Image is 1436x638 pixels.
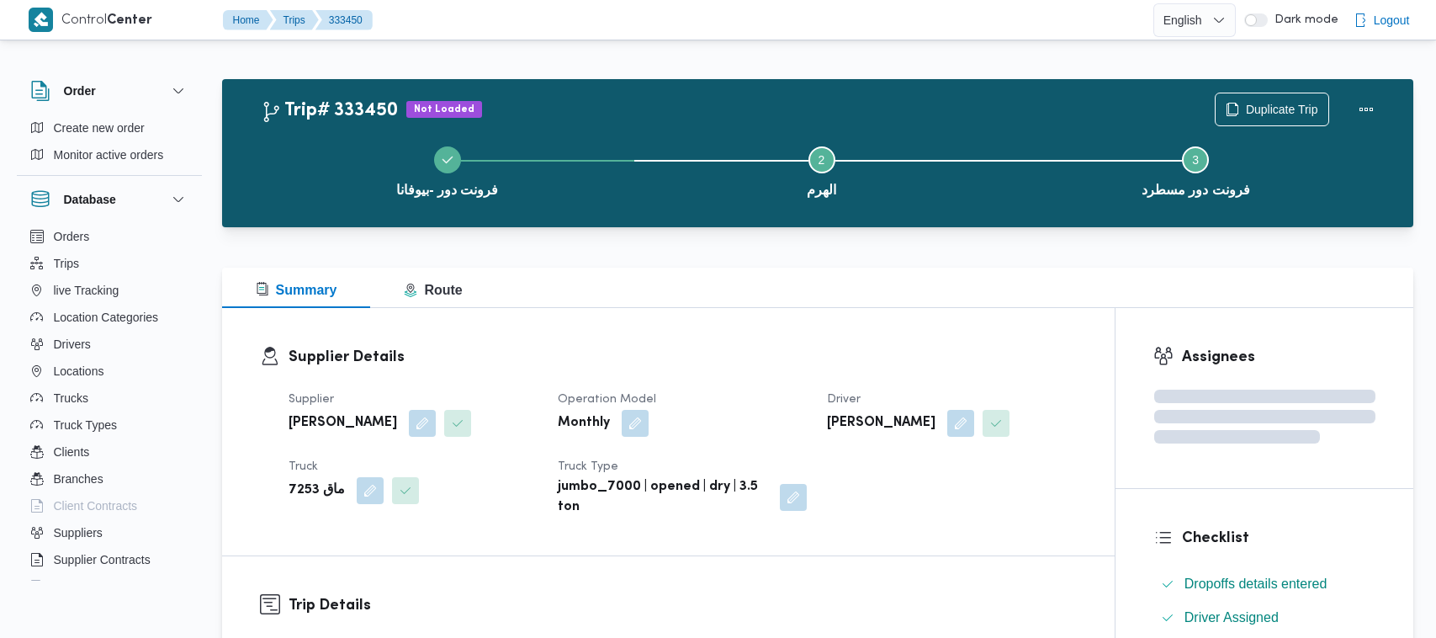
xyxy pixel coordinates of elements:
span: Operation Model [558,394,656,405]
b: Not Loaded [414,104,474,114]
button: Trips [24,250,195,277]
button: فرونت دور مسطرد [1009,126,1383,214]
button: Branches [24,465,195,492]
span: Driver [827,394,861,405]
span: Truck Type [558,461,618,472]
button: Trucks [24,385,195,412]
button: Orders [24,223,195,250]
span: Locations [54,361,104,381]
button: Order [30,81,188,101]
button: Monitor active orders [24,141,195,168]
span: Logout [1374,10,1410,30]
button: Create new order [24,114,195,141]
span: Branches [54,469,103,489]
button: Supplier Contracts [24,546,195,573]
button: Truck Types [24,412,195,439]
span: Monitor active orders [54,145,164,165]
span: Clients [54,442,90,462]
span: فرونت دور مسطرد [1142,180,1250,200]
button: Dropoffs details entered [1154,571,1375,598]
span: Dropoffs details entered [1184,574,1327,594]
b: Monthly [558,413,610,433]
button: Location Categories [24,304,195,331]
span: Driver Assigned [1184,608,1279,628]
h3: Checklist [1182,527,1375,550]
span: Truck Types [54,415,117,435]
span: 3 [1192,153,1199,167]
b: jumbo_7000 | opened | dry | 3.5 ton [558,477,768,518]
span: Route [404,283,462,297]
span: Dropoffs details entered [1184,577,1327,591]
button: 333450 [315,10,373,30]
b: Center [107,14,152,27]
span: Client Contracts [54,496,138,516]
svg: Step 1 is complete [441,153,454,167]
button: live Tracking [24,277,195,304]
span: Suppliers [54,523,103,543]
b: [PERSON_NAME] [289,413,397,433]
button: Suppliers [24,519,195,546]
span: Supplier Contracts [54,550,151,570]
span: Dark mode [1268,13,1338,27]
h3: Database [64,189,116,210]
span: Not Loaded [406,101,482,118]
button: Devices [24,573,195,600]
span: Devices [54,577,96,597]
button: الهرم [634,126,1009,214]
h2: Trip# 333450 [261,100,398,122]
button: Database [30,189,188,210]
button: Duplicate Trip [1215,93,1329,126]
span: الهرم [807,180,836,200]
button: Locations [24,358,195,385]
span: Driver Assigned [1184,610,1279,625]
span: Trips [54,253,80,274]
button: Trips [270,10,319,30]
div: Database [17,223,202,587]
h3: Supplier Details [289,346,1077,369]
button: Actions [1349,93,1383,126]
div: Order [17,114,202,175]
span: Summary [256,283,337,297]
button: Home [223,10,273,30]
button: فرونت دور -بيوفانا [261,126,635,214]
button: Client Contracts [24,492,195,519]
b: ماق 7253 [289,481,345,501]
span: Location Categories [54,307,159,327]
button: Clients [24,439,195,465]
span: Drivers [54,334,91,354]
h3: Trip Details [289,594,1077,617]
h3: Order [64,81,96,101]
span: فرونت دور -بيوفانا [396,180,498,200]
span: Create new order [54,118,145,138]
button: Drivers [24,331,195,358]
span: Orders [54,226,90,247]
b: [PERSON_NAME] [827,413,935,433]
span: Truck [289,461,318,472]
h3: Assignees [1182,346,1375,369]
button: Driver Assigned [1154,604,1375,631]
span: Duplicate Trip [1246,99,1318,120]
button: Logout [1347,3,1417,37]
span: 2 [819,153,825,167]
span: Trucks [54,388,88,408]
img: X8yXhbKr1z7QwAAAABJRU5ErkJggg== [29,8,53,32]
span: live Tracking [54,280,119,300]
span: Supplier [289,394,334,405]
